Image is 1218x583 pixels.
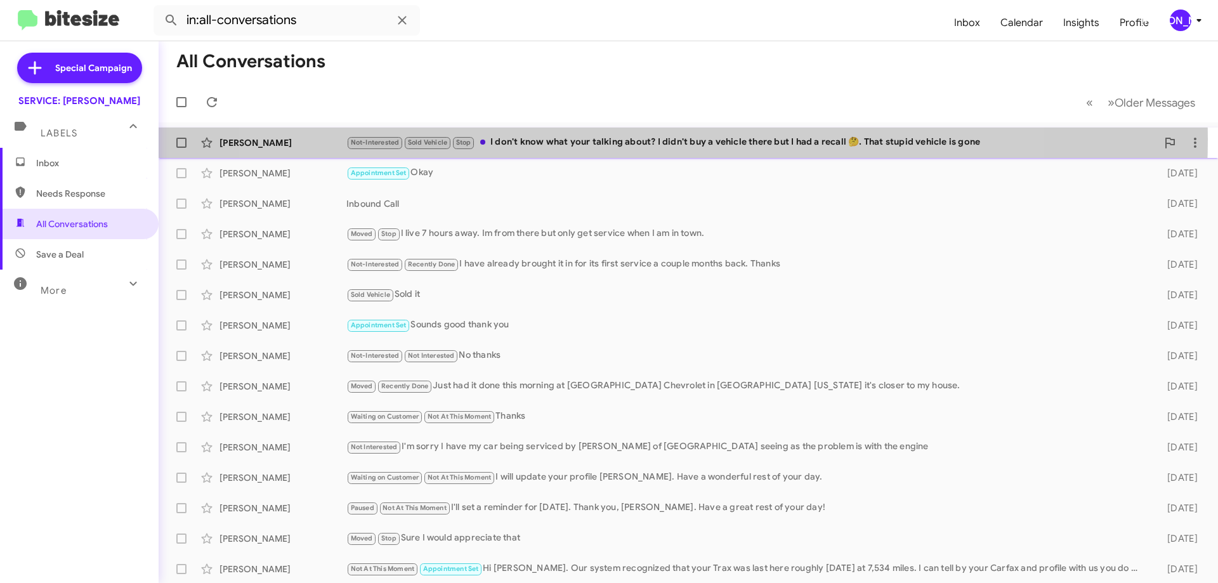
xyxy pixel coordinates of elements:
[351,565,415,573] span: Not At This Moment
[351,504,374,512] span: Paused
[17,53,142,83] a: Special Campaign
[1147,471,1208,484] div: [DATE]
[36,187,144,200] span: Needs Response
[351,260,400,268] span: Not-Interested
[990,4,1053,41] a: Calendar
[1110,4,1159,41] a: Profile
[219,563,346,575] div: [PERSON_NAME]
[346,561,1147,576] div: Hi [PERSON_NAME]. Our system recognized that your Trax was last here roughly [DATE] at 7,534 mile...
[219,502,346,514] div: [PERSON_NAME]
[351,138,400,147] span: Not-Interested
[351,412,419,421] span: Waiting on Customer
[18,95,140,107] div: SERVICE: [PERSON_NAME]
[176,51,325,72] h1: All Conversations
[1079,89,1203,115] nav: Page navigation example
[1147,228,1208,240] div: [DATE]
[351,291,390,299] span: Sold Vehicle
[428,473,492,481] span: Not At This Moment
[1147,350,1208,362] div: [DATE]
[351,230,373,238] span: Moved
[351,473,419,481] span: Waiting on Customer
[1147,167,1208,180] div: [DATE]
[383,504,447,512] span: Not At This Moment
[1147,380,1208,393] div: [DATE]
[408,260,455,268] span: Recently Done
[346,166,1147,180] div: Okay
[346,348,1147,363] div: No thanks
[219,441,346,454] div: [PERSON_NAME]
[346,440,1147,454] div: I'm sorry I have my car being serviced by [PERSON_NAME] of [GEOGRAPHIC_DATA] seeing as the proble...
[1108,95,1115,110] span: »
[381,382,429,390] span: Recently Done
[346,379,1147,393] div: Just had it done this morning at [GEOGRAPHIC_DATA] Chevrolet in [GEOGRAPHIC_DATA] [US_STATE] it's...
[1147,532,1208,545] div: [DATE]
[1147,410,1208,423] div: [DATE]
[1170,10,1191,31] div: [PERSON_NAME]
[351,443,398,451] span: Not Interested
[1147,563,1208,575] div: [DATE]
[219,350,346,362] div: [PERSON_NAME]
[1100,89,1203,115] button: Next
[346,470,1147,485] div: I will update your profile [PERSON_NAME]. Have a wonderful rest of your day.
[41,285,67,296] span: More
[346,287,1147,302] div: Sold it
[219,532,346,545] div: [PERSON_NAME]
[351,534,373,542] span: Moved
[219,471,346,484] div: [PERSON_NAME]
[1053,4,1110,41] a: Insights
[1078,89,1101,115] button: Previous
[219,228,346,240] div: [PERSON_NAME]
[1147,258,1208,271] div: [DATE]
[1147,319,1208,332] div: [DATE]
[423,565,479,573] span: Appointment Set
[219,380,346,393] div: [PERSON_NAME]
[408,138,447,147] span: Sold Vehicle
[36,248,84,261] span: Save a Deal
[219,136,346,149] div: [PERSON_NAME]
[346,501,1147,515] div: I'll set a reminder for [DATE]. Thank you, [PERSON_NAME]. Have a great rest of your day!
[36,218,108,230] span: All Conversations
[351,321,407,329] span: Appointment Set
[1115,96,1195,110] span: Older Messages
[346,197,1147,210] div: Inbound Call
[351,169,407,177] span: Appointment Set
[219,258,346,271] div: [PERSON_NAME]
[219,410,346,423] div: [PERSON_NAME]
[346,409,1147,424] div: Thanks
[381,534,396,542] span: Stop
[346,318,1147,332] div: Sounds good thank you
[219,319,346,332] div: [PERSON_NAME]
[944,4,990,41] a: Inbox
[1147,502,1208,514] div: [DATE]
[219,289,346,301] div: [PERSON_NAME]
[219,167,346,180] div: [PERSON_NAME]
[41,128,77,139] span: Labels
[346,531,1147,546] div: Sure I would appreciate that
[381,230,396,238] span: Stop
[55,62,132,74] span: Special Campaign
[154,5,420,36] input: Search
[1147,289,1208,301] div: [DATE]
[1159,10,1204,31] button: [PERSON_NAME]
[346,257,1147,272] div: I have already brought it in for its first service a couple months back. Thanks
[1086,95,1093,110] span: «
[456,138,471,147] span: Stop
[428,412,492,421] span: Not At This Moment
[219,197,346,210] div: [PERSON_NAME]
[1147,441,1208,454] div: [DATE]
[408,351,455,360] span: Not Interested
[351,382,373,390] span: Moved
[1147,197,1208,210] div: [DATE]
[351,351,400,360] span: Not-Interested
[346,226,1147,241] div: I live 7 hours away. Im from there but only get service when I am in town.
[346,135,1157,150] div: I don't know what your talking about? I didn't buy a vehicle there but I had a recall 🤔. That stu...
[36,157,144,169] span: Inbox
